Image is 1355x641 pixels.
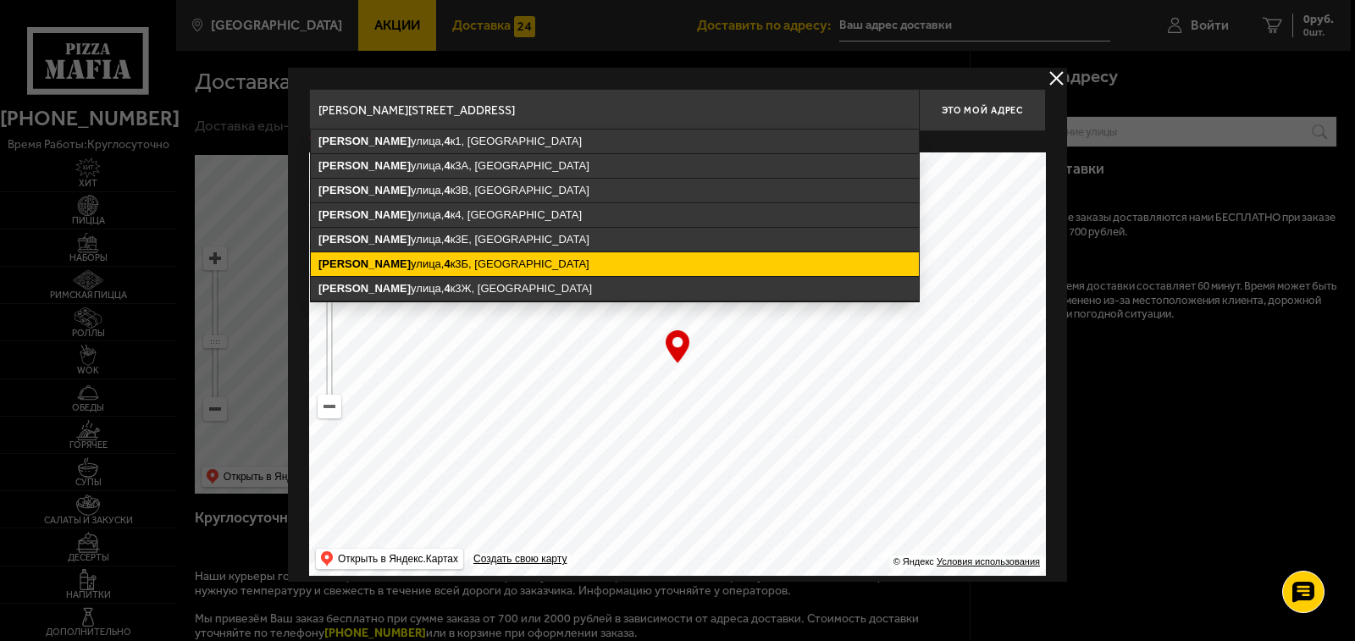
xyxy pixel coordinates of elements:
[318,257,411,270] ymaps: [PERSON_NAME]
[311,130,919,153] ymaps: улица, к1, [GEOGRAPHIC_DATA]
[311,252,919,276] ymaps: улица, к3Б, [GEOGRAPHIC_DATA]
[316,549,463,569] ymaps: Открыть в Яндекс.Картах
[318,208,411,221] ymaps: [PERSON_NAME]
[470,553,570,566] a: Создать свою карту
[318,233,411,246] ymaps: [PERSON_NAME]
[311,179,919,202] ymaps: улица, к3В, [GEOGRAPHIC_DATA]
[311,228,919,251] ymaps: улица, к3Е, [GEOGRAPHIC_DATA]
[311,154,919,178] ymaps: улица, к3А, [GEOGRAPHIC_DATA]
[942,105,1023,116] span: Это мой адрес
[311,277,919,301] ymaps: улица, к3Ж, [GEOGRAPHIC_DATA]
[937,556,1040,566] a: Условия использования
[444,159,450,172] ymaps: 4
[444,135,450,147] ymaps: 4
[318,135,411,147] ymaps: [PERSON_NAME]
[444,282,450,295] ymaps: 4
[318,159,411,172] ymaps: [PERSON_NAME]
[444,233,450,246] ymaps: 4
[444,184,450,196] ymaps: 4
[311,203,919,227] ymaps: улица, к4, [GEOGRAPHIC_DATA]
[919,89,1046,131] button: Это мой адрес
[309,135,548,149] p: Укажите дом на карте или в поле ввода
[1046,68,1067,89] button: delivery type
[309,89,919,131] input: Введите адрес доставки
[338,549,458,569] ymaps: Открыть в Яндекс.Картах
[444,208,450,221] ymaps: 4
[318,184,411,196] ymaps: [PERSON_NAME]
[893,556,934,566] ymaps: © Яндекс
[444,257,450,270] ymaps: 4
[318,282,411,295] ymaps: [PERSON_NAME]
